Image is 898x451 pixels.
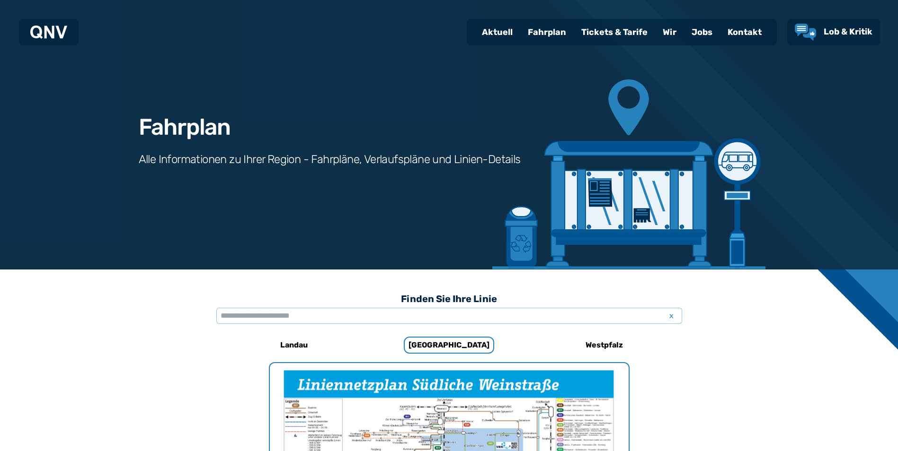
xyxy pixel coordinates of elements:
h1: Fahrplan [139,116,231,139]
a: Landau [231,334,357,356]
h6: Westpfalz [582,338,627,353]
a: Kontakt [720,20,769,44]
span: Lob & Kritik [824,26,872,37]
a: [GEOGRAPHIC_DATA] [386,334,512,356]
img: QNV Logo [30,26,67,39]
a: Westpfalz [542,334,667,356]
h3: Finden Sie Ihre Linie [216,288,682,309]
a: Tickets & Tarife [574,20,655,44]
h6: [GEOGRAPHIC_DATA] [404,337,494,354]
a: Wir [655,20,684,44]
h3: Alle Informationen zu Ihrer Region - Fahrpläne, Verlaufspläne und Linien-Details [139,152,521,167]
span: x [665,310,678,321]
a: Aktuell [474,20,520,44]
a: Fahrplan [520,20,574,44]
h6: Landau [276,338,311,353]
a: QNV Logo [30,23,67,42]
a: Lob & Kritik [795,24,872,41]
a: Jobs [684,20,720,44]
